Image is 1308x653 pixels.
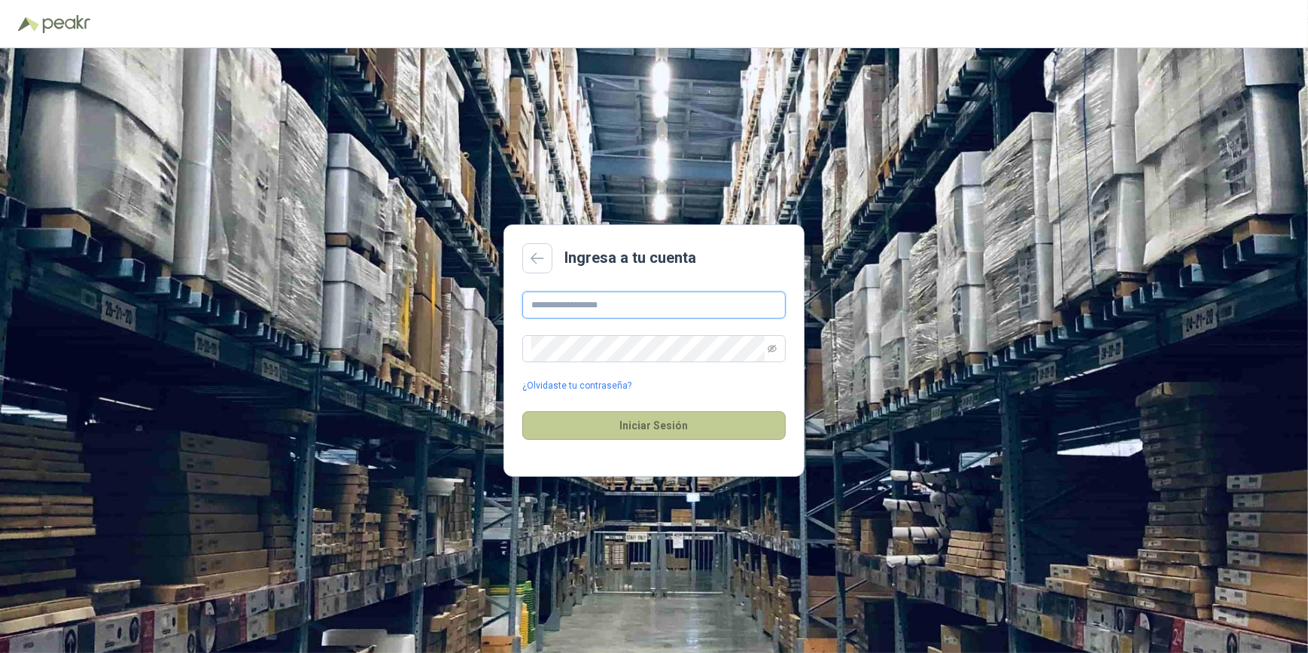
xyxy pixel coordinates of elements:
h2: Ingresa a tu cuenta [564,246,696,270]
a: ¿Olvidaste tu contraseña? [522,379,631,393]
img: Peakr [42,15,90,33]
button: Iniciar Sesión [522,411,786,440]
span: eye-invisible [768,344,777,353]
img: Logo [18,17,39,32]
